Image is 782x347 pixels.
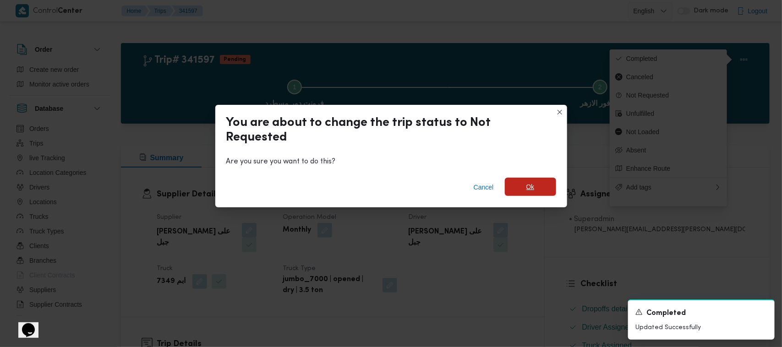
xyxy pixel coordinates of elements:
[9,310,38,338] iframe: chat widget
[505,178,556,196] button: Ok
[646,308,686,319] span: Completed
[526,181,535,192] span: Ok
[226,156,556,167] div: Are you sure you want to do this?
[554,107,565,118] button: Closes this modal window
[635,323,767,332] p: Updated Successfully
[226,116,549,145] div: You are about to change the trip status to Not Requested
[474,182,494,193] span: Cancel
[470,178,498,196] button: Cancel
[635,308,767,319] div: Notification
